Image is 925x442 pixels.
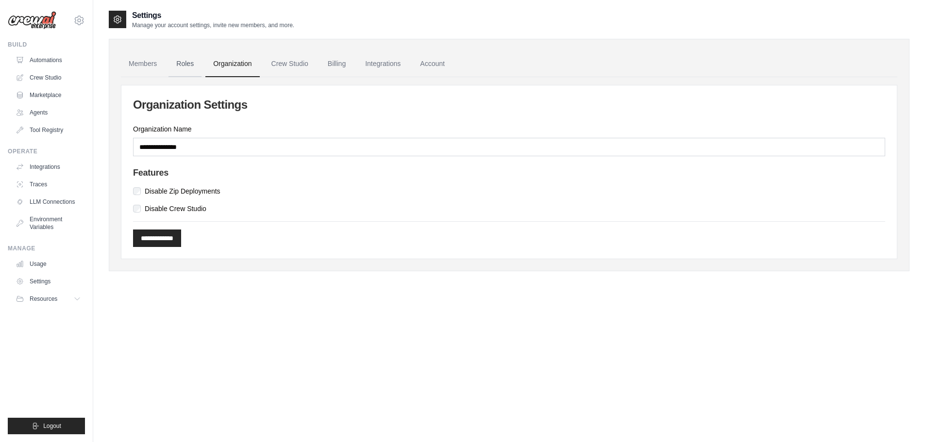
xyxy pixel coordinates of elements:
a: Marketplace [12,87,85,103]
p: Manage your account settings, invite new members, and more. [132,21,294,29]
a: Members [121,51,165,77]
a: Settings [12,274,85,289]
a: Integrations [357,51,408,77]
a: Crew Studio [12,70,85,85]
a: Billing [320,51,353,77]
label: Organization Name [133,124,885,134]
a: Tool Registry [12,122,85,138]
a: Traces [12,177,85,192]
div: Build [8,41,85,49]
div: Operate [8,147,85,155]
a: Integrations [12,159,85,175]
a: Roles [168,51,202,77]
label: Disable Crew Studio [145,204,206,213]
div: Manage [8,245,85,252]
a: Automations [12,52,85,68]
img: Logo [8,11,56,30]
span: Resources [30,295,57,303]
h2: Settings [132,10,294,21]
a: Environment Variables [12,212,85,235]
a: Crew Studio [264,51,316,77]
button: Logout [8,418,85,434]
h4: Features [133,168,885,179]
span: Logout [43,422,61,430]
a: Account [412,51,453,77]
h2: Organization Settings [133,97,885,113]
a: Agents [12,105,85,120]
a: Organization [205,51,259,77]
button: Resources [12,291,85,307]
label: Disable Zip Deployments [145,186,220,196]
a: LLM Connections [12,194,85,210]
a: Usage [12,256,85,272]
